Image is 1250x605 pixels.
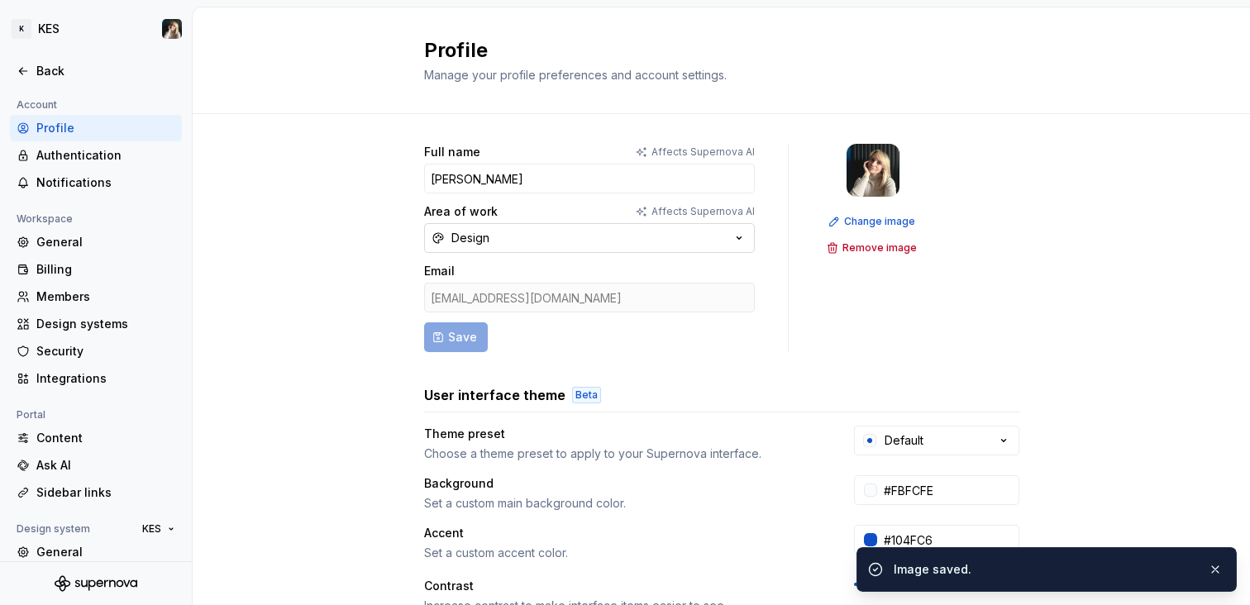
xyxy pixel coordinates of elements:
div: Integrations [36,370,175,387]
button: Change image [823,210,923,233]
div: K [12,19,31,39]
a: Members [10,283,182,310]
div: KES [38,21,60,37]
div: Portal [10,405,52,425]
div: Background [424,475,824,492]
div: Ask AI [36,457,175,474]
label: Area of work [424,203,498,220]
input: #FFFFFF [877,475,1019,505]
div: Design [451,230,489,246]
div: Security [36,343,175,360]
a: General [10,229,182,255]
label: Email [424,263,455,279]
button: KKESKatarzyna Tomżyńska [3,11,188,47]
a: Billing [10,256,182,283]
div: Beta [572,387,601,403]
div: Billing [36,261,175,278]
div: Authentication [36,147,175,164]
input: #104FC6 [877,525,1019,555]
a: Ask AI [10,452,182,479]
div: Set a custom accent color. [424,545,824,561]
div: General [36,544,175,560]
div: Workspace [10,209,79,229]
div: Contrast [424,578,824,594]
svg: Supernova Logo [55,575,137,592]
span: KES [142,522,161,536]
a: Sidebar links [10,479,182,506]
a: Authentication [10,142,182,169]
a: General [10,539,182,565]
div: Design system [10,519,97,539]
a: Back [10,58,182,84]
h3: User interface theme [424,385,565,405]
div: Set a custom main background color. [424,495,824,512]
div: Theme preset [424,426,824,442]
label: Full name [424,144,480,160]
p: Affects Supernova AI [651,205,755,218]
div: Account [10,95,64,115]
div: Default [885,432,923,449]
a: Integrations [10,365,182,392]
a: Security [10,338,182,364]
div: Content [36,430,175,446]
span: Manage your profile preferences and account settings. [424,68,727,82]
span: Remove image [842,241,917,255]
a: Profile [10,115,182,141]
h2: Profile [424,37,1000,64]
a: Design systems [10,311,182,337]
div: Design systems [36,316,175,332]
div: Accent [424,525,824,541]
button: Default [854,426,1019,455]
a: Content [10,425,182,451]
img: Katarzyna Tomżyńska [162,19,182,39]
div: Notifications [36,174,175,191]
p: Affects Supernova AI [651,145,755,159]
button: Remove image [822,236,924,260]
div: Members [36,288,175,305]
div: General [36,234,175,250]
div: Back [36,63,175,79]
div: Choose a theme preset to apply to your Supernova interface. [424,445,824,462]
div: Profile [36,120,175,136]
a: Notifications [10,169,182,196]
div: Sidebar links [36,484,175,501]
img: Katarzyna Tomżyńska [847,144,899,197]
div: Image saved. [894,561,1195,578]
span: Change image [844,215,915,228]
